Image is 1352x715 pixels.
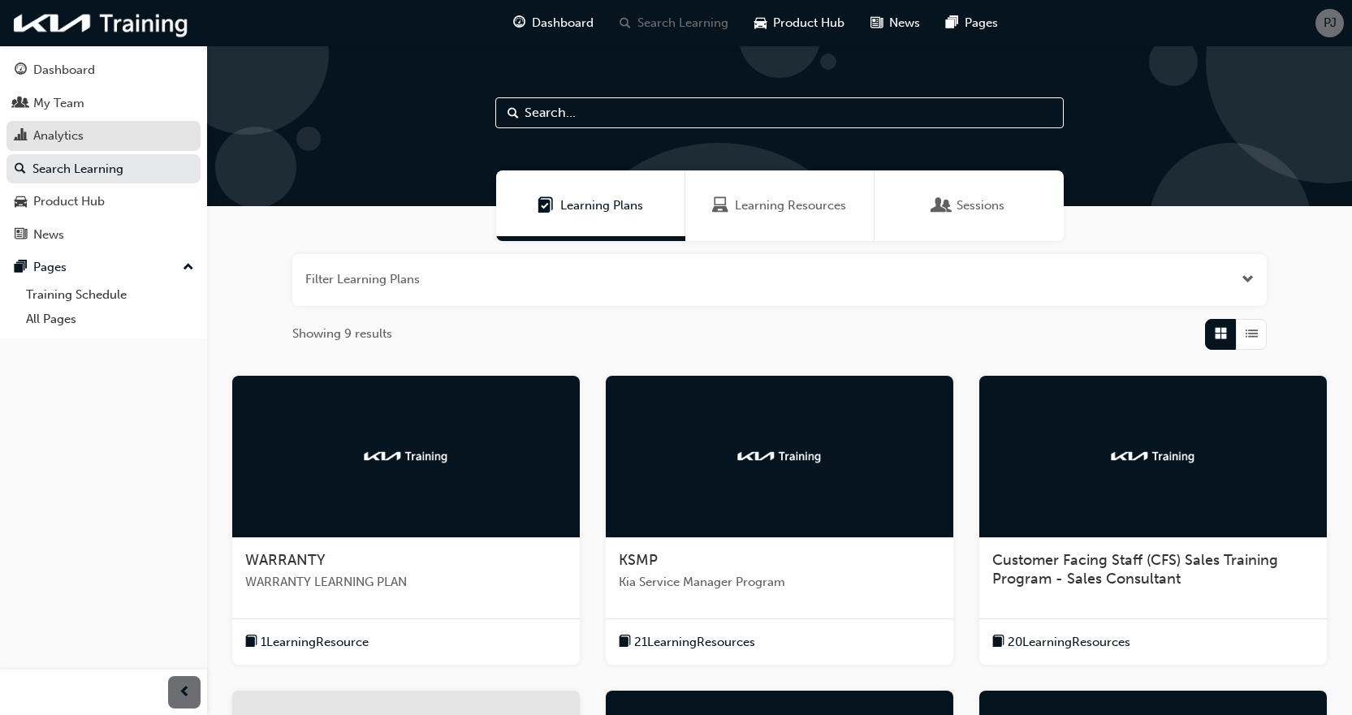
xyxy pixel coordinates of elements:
[607,6,741,40] a: search-iconSearch Learning
[620,13,631,33] span: search-icon
[6,187,201,217] a: Product Hub
[33,226,64,244] div: News
[6,121,201,151] a: Analytics
[735,196,846,215] span: Learning Resources
[15,195,27,209] span: car-icon
[245,632,257,653] span: book-icon
[6,252,201,282] button: Pages
[6,154,201,184] a: Search Learning
[870,13,883,33] span: news-icon
[496,170,685,241] a: Learning PlansLearning Plans
[606,376,953,665] a: kia-trainingKSMPKia Service Manager Programbook-icon21LearningResources
[33,192,105,211] div: Product Hub
[560,196,643,215] span: Learning Plans
[712,196,728,215] span: Learning Resources
[875,170,1064,241] a: SessionsSessions
[245,551,326,569] span: WARRANTY
[508,104,519,123] span: Search
[741,6,857,40] a: car-iconProduct Hub
[15,162,26,177] span: search-icon
[183,257,194,278] span: up-icon
[8,6,195,40] img: kia-training
[538,196,554,215] span: Learning Plans
[513,13,525,33] span: guage-icon
[934,196,950,215] span: Sessions
[735,448,824,464] img: kia-training
[857,6,933,40] a: news-iconNews
[292,325,392,343] span: Showing 9 results
[619,573,940,592] span: Kia Service Manager Program
[15,228,27,243] span: news-icon
[6,220,201,250] a: News
[933,6,1011,40] a: pages-iconPages
[19,307,201,332] a: All Pages
[33,94,84,113] div: My Team
[965,14,998,32] span: Pages
[179,683,191,703] span: prev-icon
[500,6,607,40] a: guage-iconDashboard
[992,632,1004,653] span: book-icon
[979,376,1327,665] a: kia-trainingCustomer Facing Staff (CFS) Sales Training Program - Sales Consultantbook-icon20Learn...
[33,61,95,80] div: Dashboard
[33,127,84,145] div: Analytics
[619,551,658,569] span: KSMP
[619,632,631,653] span: book-icon
[889,14,920,32] span: News
[361,448,451,464] img: kia-training
[946,13,958,33] span: pages-icon
[6,55,201,85] a: Dashboard
[19,282,201,308] a: Training Schedule
[1246,325,1258,343] span: List
[6,52,201,252] button: DashboardMy TeamAnalyticsSearch LearningProduct HubNews
[1008,633,1130,652] span: 20 Learning Resources
[15,261,27,275] span: pages-icon
[1315,9,1344,37] button: PJ
[1242,270,1254,289] button: Open the filter
[532,14,594,32] span: Dashboard
[495,97,1064,128] input: Search...
[232,376,580,665] a: kia-trainingWARRANTYWARRANTY LEARNING PLANbook-icon1LearningResource
[15,63,27,78] span: guage-icon
[1108,448,1198,464] img: kia-training
[1324,14,1337,32] span: PJ
[1215,325,1227,343] span: Grid
[773,14,844,32] span: Product Hub
[261,633,369,652] span: 1 Learning Resource
[6,88,201,118] a: My Team
[15,97,27,111] span: people-icon
[685,170,875,241] a: Learning ResourcesLearning Resources
[15,129,27,144] span: chart-icon
[245,573,567,592] span: WARRANTY LEARNING PLAN
[619,632,755,653] button: book-icon21LearningResources
[637,14,728,32] span: Search Learning
[992,632,1130,653] button: book-icon20LearningResources
[33,258,67,277] div: Pages
[245,632,369,653] button: book-icon1LearningResource
[992,551,1278,588] span: Customer Facing Staff (CFS) Sales Training Program - Sales Consultant
[754,13,767,33] span: car-icon
[957,196,1004,215] span: Sessions
[634,633,755,652] span: 21 Learning Resources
